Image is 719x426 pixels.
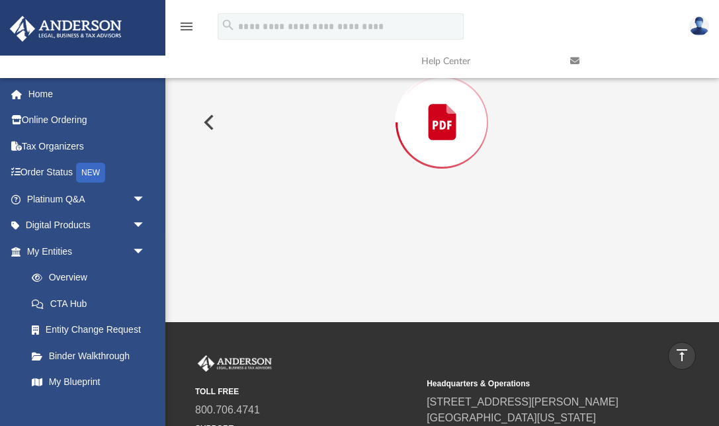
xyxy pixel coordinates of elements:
[9,81,165,107] a: Home
[19,290,165,317] a: CTA Hub
[132,212,159,239] span: arrow_drop_down
[19,317,165,343] a: Entity Change Request
[668,342,696,370] a: vertical_align_top
[19,343,165,369] a: Binder Walkthrough
[221,18,235,32] i: search
[689,17,709,36] img: User Pic
[427,412,596,423] a: [GEOGRAPHIC_DATA][US_STATE]
[9,212,165,239] a: Digital Productsarrow_drop_down
[132,238,159,265] span: arrow_drop_down
[427,378,649,390] small: Headquarters & Operations
[132,186,159,213] span: arrow_drop_down
[6,16,126,42] img: Anderson Advisors Platinum Portal
[411,35,560,87] a: Help Center
[9,133,165,159] a: Tax Organizers
[19,369,159,396] a: My Blueprint
[179,19,194,34] i: menu
[9,159,165,187] a: Order StatusNEW
[19,395,165,421] a: Tax Due Dates
[195,386,417,398] small: TOLL FREE
[195,404,260,415] a: 800.706.4741
[9,238,165,265] a: My Entitiesarrow_drop_down
[9,186,165,212] a: Platinum Q&Aarrow_drop_down
[195,355,275,372] img: Anderson Advisors Platinum Portal
[19,265,165,291] a: Overview
[427,396,618,407] a: [STREET_ADDRESS][PERSON_NAME]
[179,25,194,34] a: menu
[674,347,690,363] i: vertical_align_top
[76,163,105,183] div: NEW
[9,107,165,134] a: Online Ordering
[193,104,222,141] button: Previous File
